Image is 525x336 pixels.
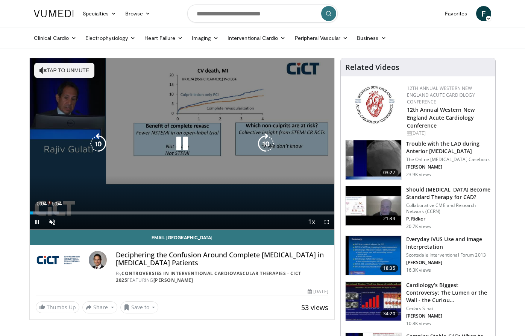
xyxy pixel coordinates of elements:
[406,216,491,222] p: P. Ridker
[45,214,60,230] button: Unmute
[406,260,491,266] p: [PERSON_NAME]
[407,130,489,137] div: [DATE]
[120,301,159,313] button: Save to
[406,157,491,163] p: The Online [MEDICAL_DATA] Casebook
[223,30,290,46] a: Interventional Cardio
[345,140,491,180] a: 03:27 Trouble with the LAD during Anterior [MEDICAL_DATA] The Online [MEDICAL_DATA] Casebook [PER...
[36,251,86,269] img: Controversies in Interventional Cardiovascular Therapies - CICT 2025
[34,10,74,17] img: VuMedi Logo
[406,202,491,214] p: Collaborative CME and Research Network (CCRN)
[346,236,401,275] img: dTBemQywLidgNXR34xMDoxOjA4MTsiGN.150x105_q85_crop-smart_upscale.jpg
[406,281,491,304] h3: Cardiology’s Biggest Controversy: The Lumen or the Wall - the Curiou…
[30,211,334,214] div: Progress Bar
[406,223,431,230] p: 20.7K views
[89,251,107,269] img: Avatar
[406,172,431,178] p: 23.9K views
[352,30,391,46] a: Business
[116,251,328,267] h4: Deciphering the Confusion Around Complete [MEDICAL_DATA] in [MEDICAL_DATA] Patients
[407,106,475,129] a: 12th Annual Western New England Acute Cardiology Conference
[30,230,334,245] a: Email [GEOGRAPHIC_DATA]
[301,303,328,312] span: 53 views
[380,215,398,222] span: 21:34
[304,214,319,230] button: Playback Rate
[476,6,491,21] a: F
[153,277,193,283] a: [PERSON_NAME]
[121,6,155,21] a: Browse
[380,310,398,318] span: 34:20
[406,236,491,251] h3: Everyday IVUS Use and Image Interpretation
[346,186,401,225] img: eb63832d-2f75-457d-8c1a-bbdc90eb409c.150x105_q85_crop-smart_upscale.jpg
[345,281,491,327] a: 34:20 Cardiology’s Biggest Controversy: The Lumen or the Wall - the Curiou… Cedars Sinai [PERSON_...
[78,6,121,21] a: Specialties
[82,301,117,313] button: Share
[407,85,475,105] a: 12th Annual Western New England Acute Cardiology Conference
[380,169,398,176] span: 03:27
[49,201,50,207] span: /
[30,58,334,230] video-js: Video Player
[290,30,352,46] a: Peripheral Vascular
[187,30,223,46] a: Imaging
[140,30,187,46] a: Heart Failure
[345,186,491,230] a: 21:34 Should [MEDICAL_DATA] Become Standard Therapy for CAD? Collaborative CME and Research Netwo...
[406,164,491,170] p: [PERSON_NAME]
[30,214,45,230] button: Pause
[345,63,399,72] h4: Related Videos
[116,270,328,284] div: By FEATURING
[187,5,338,23] input: Search topics, interventions
[345,236,491,275] a: 18:35 Everyday IVUS Use and Image Interpretation Scottsdale Interventional Forum 2013 [PERSON_NAM...
[380,265,398,272] span: 18:35
[440,6,472,21] a: Favorites
[346,140,401,179] img: ABqa63mjaT9QMpl35hMDoxOmtxO3TYNt_2.150x105_q85_crop-smart_upscale.jpg
[29,30,81,46] a: Clinical Cardio
[36,201,47,207] span: 0:04
[34,63,94,78] button: Tap to unmute
[319,214,334,230] button: Fullscreen
[406,321,431,327] p: 10.8K views
[406,306,491,312] p: Cedars Sinai
[406,313,491,319] p: [PERSON_NAME]
[36,301,79,313] a: Thumbs Up
[116,270,301,283] a: Controversies in Interventional Cardiovascular Therapies - CICT 2025
[406,267,431,273] p: 16.3K views
[346,282,401,321] img: d453240d-5894-4336-be61-abca2891f366.150x105_q85_crop-smart_upscale.jpg
[81,30,140,46] a: Electrophysiology
[354,85,396,125] img: 0954f259-7907-4053-a817-32a96463ecc8.png.150x105_q85_autocrop_double_scale_upscale_version-0.2.png
[406,140,491,155] h3: Trouble with the LAD during Anterior [MEDICAL_DATA]
[406,252,491,258] p: Scottsdale Interventional Forum 2013
[406,186,491,201] h3: Should [MEDICAL_DATA] Become Standard Therapy for CAD?
[52,201,62,207] span: 6:54
[308,288,328,295] div: [DATE]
